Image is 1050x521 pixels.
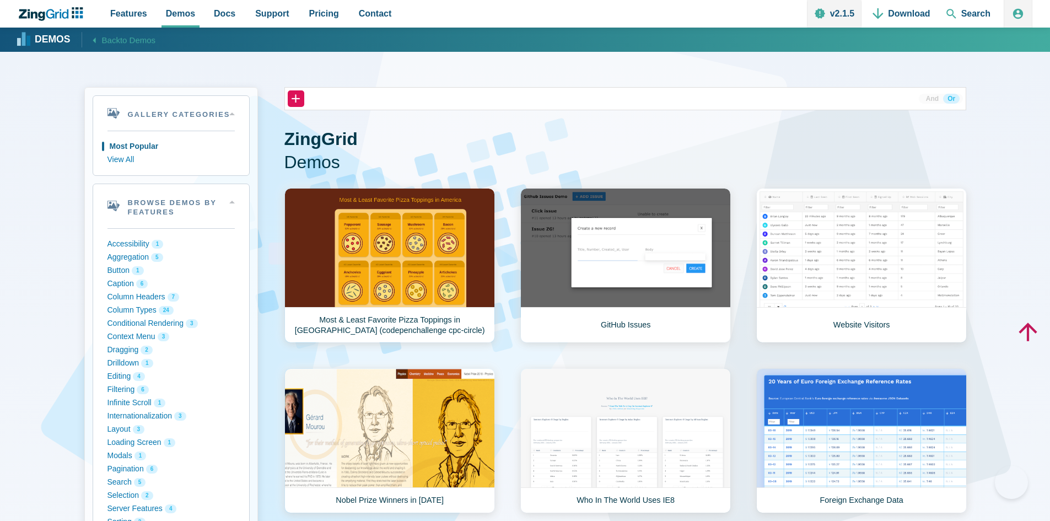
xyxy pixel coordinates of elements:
[520,368,731,513] a: Who In The World Uses IE8
[359,6,392,21] span: Contact
[107,502,235,515] button: Server Features 4
[107,251,235,264] button: Aggregation 5
[284,188,495,343] a: Most & Least Favorite Pizza Toppings in [GEOGRAPHIC_DATA] (codepenchallenge cpc-circle)
[107,489,235,502] button: Selection 2
[82,32,156,47] a: Backto Demos
[107,277,235,291] button: Caption 6
[110,6,147,21] span: Features
[107,264,235,277] button: Button 1
[309,6,339,21] span: Pricing
[922,94,943,104] button: And
[107,153,235,166] button: View All
[756,188,967,343] a: Website Visitors
[107,436,235,449] button: Loading Screen 1
[18,7,89,21] a: ZingChart Logo. Click to return to the homepage
[107,291,235,304] button: Column Headers 7
[120,35,155,45] span: to Demos
[255,6,289,21] span: Support
[107,357,235,370] button: Drilldown 1
[107,476,235,489] button: Search 5
[166,6,195,21] span: Demos
[288,90,304,107] button: +
[107,140,235,153] button: Most Popular
[107,330,235,343] button: Context Menu 3
[107,410,235,423] button: Internationalization 3
[284,368,495,513] a: Nobel Prize Winners in [DATE]
[35,35,71,45] strong: Demos
[284,129,358,149] strong: ZingGrid
[107,449,235,463] button: Modals 1
[107,343,235,357] button: Dragging 2
[107,370,235,383] button: Editing 4
[995,466,1028,499] iframe: Help Scout Beacon - Open
[943,94,960,104] button: Or
[102,33,156,47] span: Back
[107,383,235,396] button: Filtering 6
[107,238,235,251] button: Accessibility 1
[756,368,967,513] a: Foreign Exchange Data
[107,463,235,476] button: Pagination 6
[107,423,235,436] button: Layout 3
[214,6,235,21] span: Docs
[93,96,249,131] summary: Gallery Categories
[284,151,966,174] span: Demos
[93,184,249,228] summary: Browse Demos By Features
[107,304,235,317] button: Column Types 24
[107,317,235,330] button: Conditional Rendering 3
[107,396,235,410] button: Infinite Scroll 1
[520,188,731,343] a: GitHub Issues
[19,31,71,48] a: Demos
